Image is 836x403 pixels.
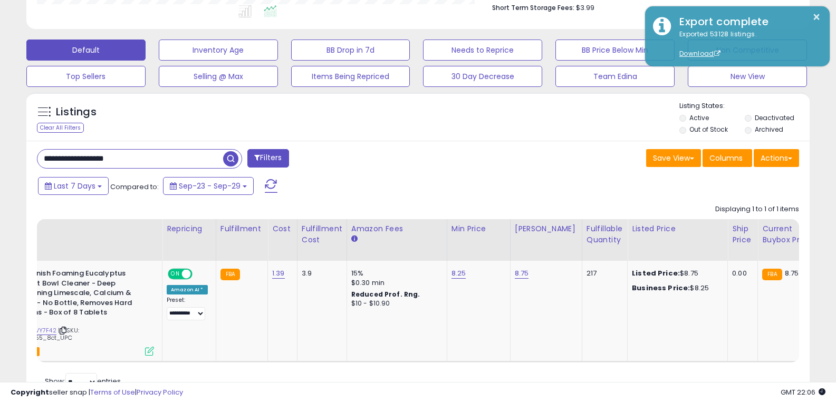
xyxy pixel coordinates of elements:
div: Export complete [671,14,822,30]
button: Top Sellers [26,66,146,87]
div: Exported 53128 listings. [671,30,822,59]
div: 217 [587,269,619,278]
a: Download [679,49,720,58]
div: Cost [272,223,293,234]
small: FBA [762,269,782,280]
button: Last 7 Days [38,177,109,195]
div: 3.9 [302,269,339,278]
label: Active [689,113,709,122]
button: Actions [754,149,799,167]
div: Fulfillable Quantity [587,223,623,245]
div: Displaying 1 to 1 of 1 items [715,204,799,214]
div: [PERSON_NAME] [515,223,578,234]
a: 8.75 [515,268,529,279]
button: New View [688,66,807,87]
div: $8.25 [632,283,719,293]
div: Current Buybox Price [762,223,816,245]
div: Preset: [167,297,208,320]
button: Team Edina [555,66,675,87]
div: Fulfillment [220,223,263,234]
div: $10 - $10.90 [351,299,439,308]
b: Listed Price: [632,268,680,278]
div: Ship Price [732,223,753,245]
span: Last 7 Days [54,181,95,191]
a: 8.25 [451,268,466,279]
div: $8.75 [632,269,719,278]
p: Listing States: [679,101,810,111]
button: Needs to Reprice [423,40,542,61]
b: Reduced Prof. Rng. [351,290,420,299]
div: $0.30 min [351,278,439,288]
div: Min Price [451,223,506,234]
a: 1.39 [272,268,285,279]
h5: Listings [56,105,97,120]
button: BB Drop in 7d [291,40,410,61]
div: Fulfillment Cost [302,223,342,245]
label: Out of Stock [689,125,728,134]
button: Sep-23 - Sep-29 [163,177,254,195]
span: 2025-10-7 22:06 GMT [781,387,825,397]
button: Inventory Age [159,40,278,61]
span: $3.99 [576,3,594,13]
a: Privacy Policy [137,387,183,397]
label: Deactivated [755,113,794,122]
button: × [812,11,821,24]
div: Repricing [167,223,212,234]
strong: Copyright [11,387,49,397]
b: Astonish Foaming Eucalyptus Toilet Bowl Cleaner - Deep Cleaning Limescale, Calcium & Rust - No Bo... [20,269,148,320]
button: Selling @ Max [159,66,278,87]
span: OFF [191,270,208,279]
a: B09WVY7F42 [17,326,56,335]
div: 15% [351,269,439,278]
span: 8.75 [785,268,799,278]
button: Filters [247,149,289,168]
button: 30 Day Decrease [423,66,542,87]
b: Business Price: [632,283,690,293]
span: Show: entries [45,376,121,386]
span: Compared to: [110,182,159,192]
div: Amazon AI * [167,285,208,294]
button: Columns [703,149,752,167]
a: Terms of Use [90,387,135,397]
span: Sep-23 - Sep-29 [179,181,241,191]
div: Clear All Filters [37,123,84,133]
small: Amazon Fees. [351,234,358,244]
label: Archived [755,125,783,134]
button: Save View [646,149,701,167]
b: Short Term Storage Fees: [492,3,574,12]
button: BB Price Below Min [555,40,675,61]
button: Default [26,40,146,61]
button: Items Being Repriced [291,66,410,87]
div: Listed Price [632,223,723,234]
div: 0.00 [732,269,749,278]
small: FBA [220,269,240,280]
div: Amazon Fees [351,223,443,234]
span: ON [169,270,182,279]
div: seller snap | | [11,388,183,398]
span: Columns [709,153,743,163]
